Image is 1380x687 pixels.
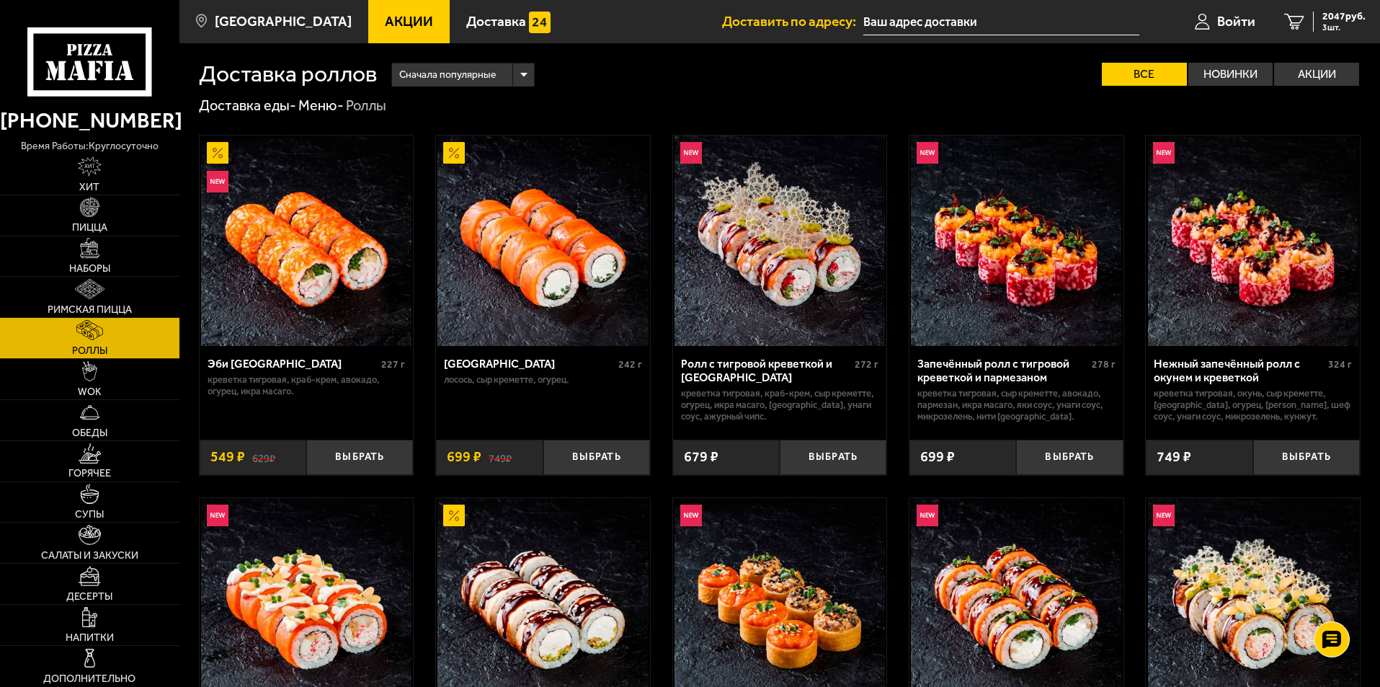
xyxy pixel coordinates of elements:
img: Акционный [443,505,465,526]
a: НовинкаРолл с тигровой креветкой и Гуакамоле [673,136,887,346]
label: Все [1102,63,1187,86]
span: Супы [75,510,104,520]
div: Эби [GEOGRAPHIC_DATA] [208,357,378,371]
span: Доставить по адресу: [722,14,863,28]
div: Роллы [346,97,386,115]
span: 2047 руб. [1322,12,1366,22]
span: 3 шт. [1322,23,1366,32]
span: Хит [79,182,99,192]
a: Доставка еды- [199,97,296,114]
a: НовинкаЗапечённый ролл с тигровой креветкой и пармезаном [909,136,1123,346]
span: Салаты и закуски [41,551,138,561]
button: Выбрать [1016,440,1123,475]
span: 699 ₽ [447,450,481,464]
span: Войти [1217,14,1255,28]
span: 324 г [1328,358,1352,371]
p: креветка тигровая, окунь, Сыр креметте, [GEOGRAPHIC_DATA], огурец, [PERSON_NAME], шеф соус, унаги... [1154,388,1352,422]
span: Акции [385,14,433,28]
span: Десерты [66,592,112,602]
img: Новинка [917,142,938,164]
span: Сначала популярные [399,61,496,89]
p: креветка тигровая, краб-крем, Сыр креметте, огурец, икра масаго, [GEOGRAPHIC_DATA], унаги соус, а... [681,388,879,422]
a: АкционныйФиладельфия [436,136,650,346]
button: Выбрать [780,440,886,475]
img: Новинка [207,171,228,192]
div: [GEOGRAPHIC_DATA] [444,357,615,371]
p: креветка тигровая, Сыр креметте, авокадо, пармезан, икра масаго, яки соус, унаги соус, микрозелен... [917,388,1116,422]
s: 629 ₽ [252,450,275,464]
img: Новинка [1153,505,1175,526]
img: Новинка [207,505,228,526]
a: Меню- [298,97,344,114]
span: 272 г [855,358,878,371]
img: Запечённый ролл с тигровой креветкой и пармезаном [911,136,1121,346]
label: Новинки [1188,63,1273,86]
img: Нежный запечённый ролл с окунем и креветкой [1148,136,1358,346]
span: [GEOGRAPHIC_DATA] [215,14,352,28]
span: Доставка [466,14,526,28]
button: Выбрать [1253,440,1360,475]
span: Римская пицца [48,305,132,315]
span: 549 ₽ [210,450,245,464]
img: Акционный [207,142,228,164]
div: Ролл с тигровой креветкой и [GEOGRAPHIC_DATA] [681,357,852,384]
s: 749 ₽ [489,450,512,464]
img: Новинка [917,505,938,526]
span: Роллы [72,346,107,356]
span: WOK [78,387,102,397]
img: Филадельфия [437,136,648,346]
span: Напитки [66,633,114,643]
img: Новинка [680,505,702,526]
img: Акционный [443,142,465,164]
a: НовинкаНежный запечённый ролл с окунем и креветкой [1146,136,1360,346]
img: Новинка [1153,142,1175,164]
img: Ролл с тигровой креветкой и Гуакамоле [675,136,885,346]
span: Пицца [72,223,107,233]
img: Эби Калифорния [201,136,411,346]
span: Горячее [68,469,111,479]
span: 242 г [618,358,642,371]
span: 278 г [1092,358,1116,371]
p: креветка тигровая, краб-крем, авокадо, огурец, икра масаго. [208,374,406,397]
div: Нежный запечённый ролл с окунем и креветкой [1154,357,1325,384]
span: Наборы [69,264,110,274]
h1: Доставка роллов [199,63,377,86]
img: 15daf4d41897b9f0e9f617042186c801.svg [529,12,551,33]
span: Дополнительно [43,674,135,684]
p: лосось, Сыр креметте, огурец. [444,374,642,386]
span: 227 г [381,358,405,371]
button: Выбрать [543,440,650,475]
span: 679 ₽ [684,450,718,464]
span: Обеды [72,428,107,438]
span: 749 ₽ [1157,450,1191,464]
button: Выбрать [306,440,413,475]
div: Запечённый ролл с тигровой креветкой и пармезаном [917,357,1088,384]
input: Ваш адрес доставки [863,9,1139,35]
span: 699 ₽ [920,450,955,464]
a: АкционныйНовинкаЭби Калифорния [200,136,414,346]
img: Новинка [680,142,702,164]
label: Акции [1274,63,1359,86]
